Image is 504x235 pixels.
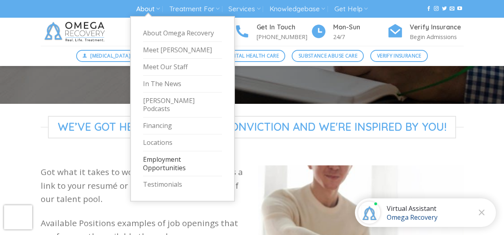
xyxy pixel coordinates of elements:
span: [MEDICAL_DATA] [90,52,131,60]
h4: Verify Insurance [410,22,464,33]
p: Begin Admissions [410,32,464,41]
a: Employment Opportunities [143,151,222,177]
a: Follow on Facebook [426,6,431,12]
a: Treatment For [169,2,220,16]
a: About Omega Recovery [143,25,222,42]
a: [MEDICAL_DATA] [76,50,137,62]
a: Services [228,2,260,16]
a: [PERSON_NAME] Podcasts [143,93,222,118]
p: [PHONE_NUMBER] [257,32,311,41]
a: Follow on Instagram [434,6,439,12]
a: Get In Touch [PHONE_NUMBER] [234,22,311,42]
span: We’ve Got Heart, Humility & Conviction and We're Inspired by You! [48,116,456,138]
h4: Mon-Sun [333,22,387,33]
p: Got what it takes to work with us? Great! Send us a link to your resumé or portfolio to become pa... [41,165,246,206]
a: About [136,2,160,16]
a: Follow on Twitter [442,6,447,12]
a: Substance Abuse Care [292,50,364,62]
a: Knowledgebase [270,2,325,16]
a: Get Help [334,2,368,16]
a: Follow on YouTube [457,6,462,12]
a: Financing [143,117,222,134]
h4: Get In Touch [257,22,311,33]
a: Meet Our Staff [143,59,222,76]
span: Mental Health Care [226,52,279,60]
a: Locations [143,134,222,151]
p: 24/7 [333,32,387,41]
a: Mental Health Care [219,50,285,62]
a: Meet [PERSON_NAME] [143,42,222,59]
img: Omega Recovery [41,18,111,46]
a: Send us an email [450,6,454,12]
a: Verify Insurance [370,50,428,62]
a: In The News [143,76,222,93]
span: Substance Abuse Care [299,52,357,60]
span: Verify Insurance [377,52,421,60]
a: Testimonials [143,176,222,193]
a: Verify Insurance Begin Admissions [387,22,464,42]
